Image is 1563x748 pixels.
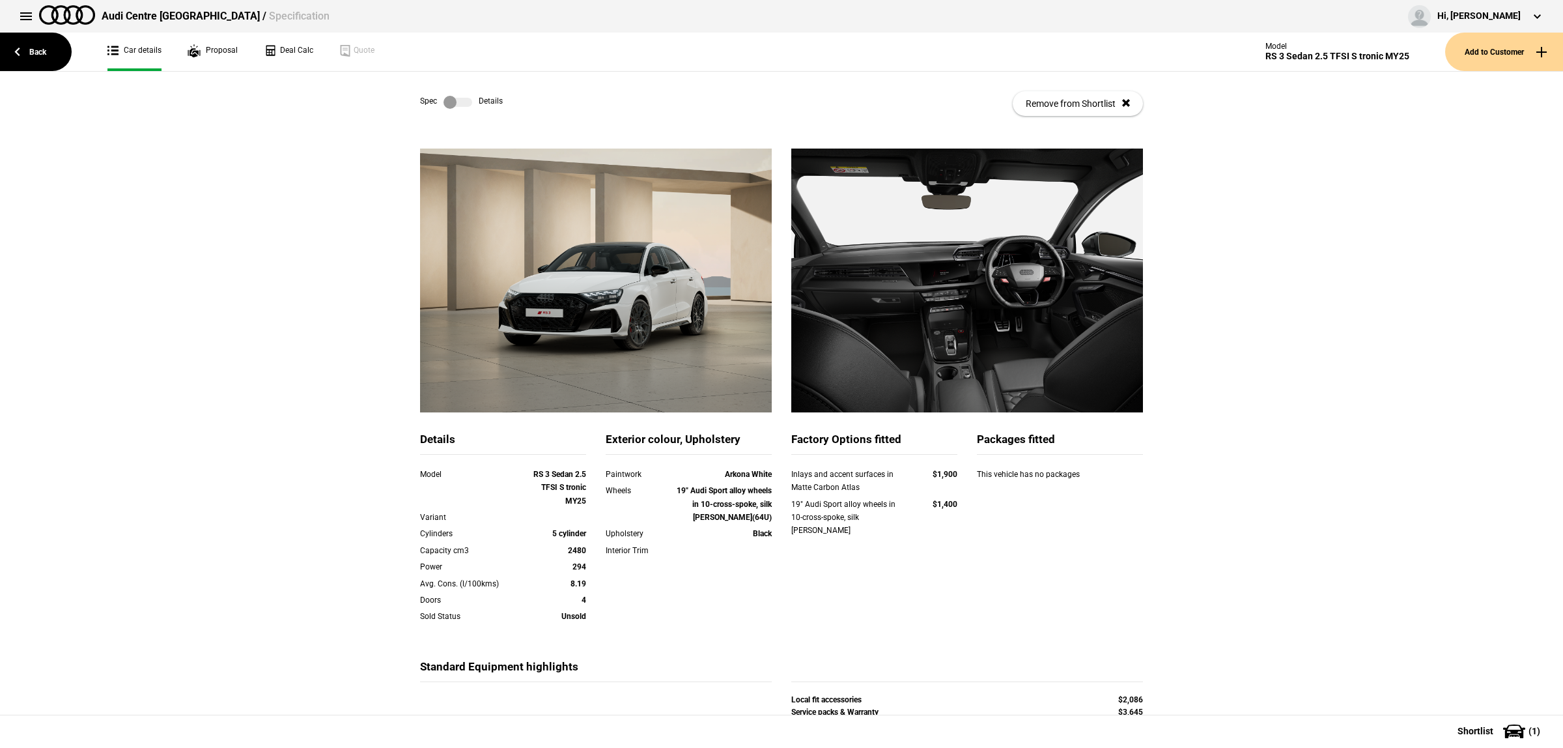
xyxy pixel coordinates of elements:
div: Sold Status [420,610,520,623]
strong: $2,086 [1118,695,1143,704]
div: 19" Audi Sport alloy wheels in 10-cross-spoke, silk [PERSON_NAME] [791,498,908,538]
strong: Black [753,529,772,538]
strong: 19" Audi Sport alloy wheels in 10-cross-spoke, silk [PERSON_NAME](64U) [677,486,772,522]
strong: RS 3 Sedan 2.5 TFSI S tronic MY25 [533,470,586,506]
span: ( 1 ) [1528,726,1540,736]
strong: 4 [582,596,586,605]
strong: 8.19 [570,579,586,588]
div: Model [420,468,520,481]
strong: $1,400 [933,500,957,509]
span: Shortlist [1457,726,1493,736]
div: Details [420,432,586,455]
div: Paintwork [606,468,672,481]
div: Power [420,560,520,573]
strong: Arkona White [725,470,772,479]
div: Doors [420,594,520,607]
div: Spec Details [420,96,503,109]
div: Variant [420,511,520,524]
div: Audi Centre [GEOGRAPHIC_DATA] / [102,9,330,23]
button: Add to Customer [1445,33,1563,71]
div: Avg. Cons. (l/100kms) [420,577,520,590]
div: Factory Options fitted [791,432,957,455]
img: audi.png [39,5,95,25]
div: Exterior colour, Upholstery [606,432,772,455]
div: This vehicle has no packages [977,468,1143,494]
a: Car details [107,33,162,71]
div: Hi, [PERSON_NAME] [1437,10,1521,23]
button: Remove from Shortlist [1013,91,1143,116]
div: Standard Equipment highlights [420,659,772,682]
div: Cylinders [420,527,520,540]
a: Deal Calc [264,33,313,71]
div: Inlays and accent surfaces in Matte Carbon Atlas [791,468,908,495]
strong: Unsold [561,612,586,621]
a: Proposal [188,33,238,71]
div: Capacity cm3 [420,544,520,557]
strong: Service packs & Warranty [791,708,879,717]
div: Interior Trim [606,544,672,557]
div: Upholstery [606,527,672,540]
span: Specification [269,10,330,22]
strong: $1,900 [933,470,957,479]
div: Wheels [606,484,672,497]
strong: 2480 [568,546,586,555]
strong: Local fit accessories [791,695,862,704]
div: Model [1265,42,1409,51]
div: Packages fitted [977,432,1143,455]
strong: $3,645 [1118,708,1143,717]
strong: 294 [572,562,586,571]
strong: 5 cylinder [552,529,586,538]
div: RS 3 Sedan 2.5 TFSI S tronic MY25 [1265,51,1409,62]
button: Shortlist(1) [1438,715,1563,747]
